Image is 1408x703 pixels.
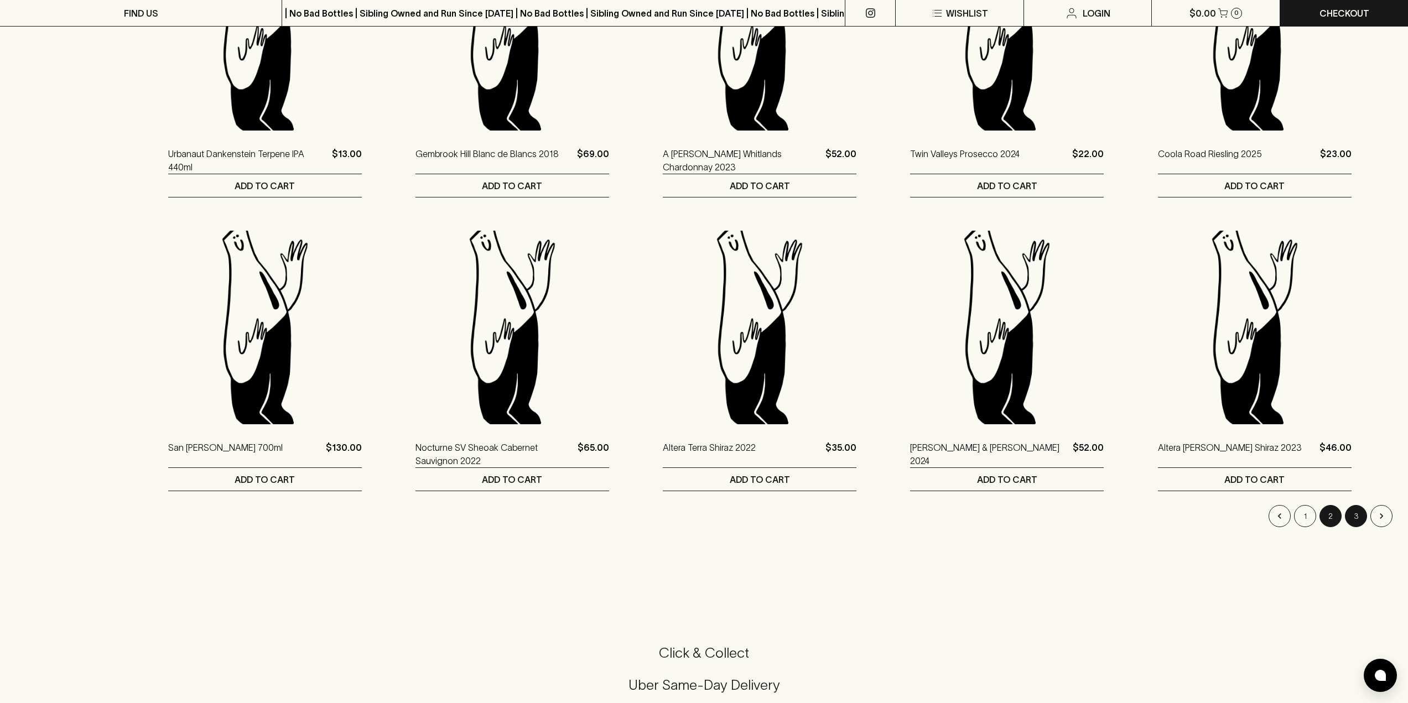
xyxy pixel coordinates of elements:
img: bubble-icon [1375,670,1386,681]
p: ADD TO CART [235,473,295,486]
p: Checkout [1319,7,1369,20]
button: ADD TO CART [910,468,1104,491]
button: ADD TO CART [910,174,1104,197]
p: $0.00 [1189,7,1216,20]
button: page 2 [1319,505,1342,527]
p: $52.00 [825,147,856,174]
p: ADD TO CART [482,179,542,192]
a: Gembrook Hill Blanc de Blancs 2018 [415,147,559,174]
p: ADD TO CART [482,473,542,486]
img: Blackhearts & Sparrows Man [415,231,609,424]
a: Urbanaut Dankenstein Terpene IPA 440ml [168,147,328,174]
a: Altera [PERSON_NAME] Shiraz 2023 [1158,441,1302,467]
nav: pagination navigation [168,505,1394,527]
a: Twin Valleys Prosecco 2024 [910,147,1020,174]
p: Login [1083,7,1110,20]
h5: Uber Same-Day Delivery [13,676,1395,694]
a: Coola Road Riesling 2025 [1158,147,1262,174]
p: $23.00 [1320,147,1352,174]
button: ADD TO CART [1158,174,1352,197]
p: ADD TO CART [730,473,790,486]
img: Blackhearts & Sparrows Man [168,231,362,424]
p: $69.00 [577,147,609,174]
button: Go to next page [1370,505,1393,527]
a: San [PERSON_NAME] 700ml [168,441,283,467]
img: Blackhearts & Sparrows Man [910,231,1104,424]
p: ADD TO CART [977,473,1037,486]
p: ADD TO CART [730,179,790,192]
a: [PERSON_NAME] & [PERSON_NAME] 2024 [910,441,1068,467]
button: Go to previous page [1269,505,1291,527]
p: FIND US [124,7,158,20]
a: Altera Terra Shiraz 2022 [663,441,756,467]
button: ADD TO CART [1158,468,1352,491]
p: $22.00 [1072,147,1104,174]
button: ADD TO CART [663,174,856,197]
p: ADD TO CART [1224,473,1285,486]
p: ADD TO CART [235,179,295,192]
p: $13.00 [332,147,362,174]
button: ADD TO CART [415,468,609,491]
p: $65.00 [578,441,609,467]
p: $52.00 [1073,441,1104,467]
p: ADD TO CART [1224,179,1285,192]
img: Blackhearts & Sparrows Man [663,231,856,424]
p: $130.00 [326,441,362,467]
p: $46.00 [1319,441,1352,467]
button: ADD TO CART [663,468,856,491]
button: ADD TO CART [168,468,362,491]
h5: Click & Collect [13,644,1395,662]
button: ADD TO CART [415,174,609,197]
p: ADD TO CART [977,179,1037,192]
p: 0 [1234,10,1239,16]
p: Wishlist [946,7,988,20]
img: Blackhearts & Sparrows Man [1158,231,1352,424]
a: A [PERSON_NAME] Whitlands Chardonnay 2023 [663,147,821,174]
button: Go to page 3 [1345,505,1367,527]
button: Go to page 1 [1294,505,1316,527]
p: $35.00 [825,441,856,467]
button: ADD TO CART [168,174,362,197]
a: Nocturne SV Sheoak Cabernet Sauvignon 2022 [415,441,573,467]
